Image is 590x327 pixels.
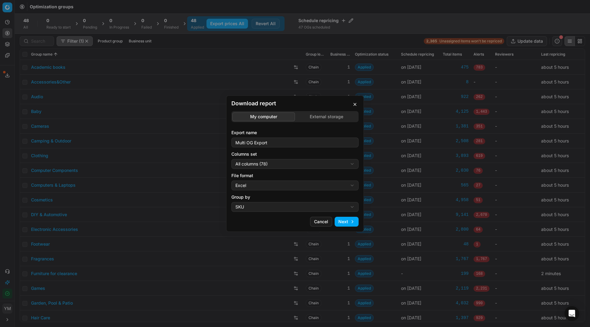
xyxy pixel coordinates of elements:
[335,217,359,227] button: Next
[231,101,359,106] h2: Download report
[231,173,359,179] label: File format
[310,217,332,227] button: Cancel
[231,151,359,157] label: Columns set
[295,112,358,121] button: External storage
[231,130,359,136] label: Export name
[232,112,295,121] button: My computer
[231,194,359,200] label: Group by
